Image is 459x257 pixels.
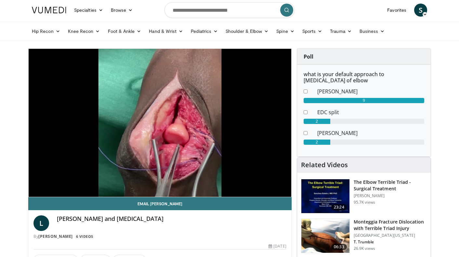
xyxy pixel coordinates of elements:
div: [DATE] [269,243,286,249]
a: Specialties [70,4,107,17]
a: [PERSON_NAME] [38,234,73,239]
a: Business [356,25,389,38]
a: Foot & Ankle [104,25,145,38]
dd: EDC split [312,108,429,116]
a: Sports [298,25,326,38]
a: 06:33 Monteggia Fracture Dislocation with Terrible Triad Injury [GEOGRAPHIC_DATA][US_STATE] T. Tr... [301,219,427,253]
img: 162531_0000_1.png.150x105_q85_crop-smart_upscale.jpg [301,179,349,213]
a: Browse [107,4,137,17]
a: Favorites [383,4,410,17]
dd: [PERSON_NAME] [312,129,429,137]
p: 95.7K views [354,200,375,205]
p: T. Trumble [354,239,427,245]
a: S [414,4,427,17]
dd: [PERSON_NAME] [312,88,429,95]
p: [GEOGRAPHIC_DATA][US_STATE] [354,233,427,238]
a: Email [PERSON_NAME] [28,197,292,210]
strong: Poll [304,53,313,60]
a: Knee Recon [64,25,104,38]
p: [PERSON_NAME] [354,193,427,198]
a: 6 Videos [74,234,95,239]
video-js: Video Player [28,49,292,197]
a: Hip Recon [28,25,64,38]
input: Search topics, interventions [164,2,295,18]
a: Pediatrics [187,25,222,38]
a: 23:24 The Elbow Terrible Triad - Surgical Treatment [PERSON_NAME] 95.7K views [301,179,427,213]
a: Trauma [326,25,356,38]
a: Hand & Wrist [145,25,187,38]
p: 26.9K views [354,246,375,251]
img: VuMedi Logo [32,7,66,13]
img: 76186_0000_3.png.150x105_q85_crop-smart_upscale.jpg [301,219,349,253]
div: By [33,234,286,239]
h4: [PERSON_NAME] and [MEDICAL_DATA] [57,215,286,223]
h4: Related Videos [301,161,348,169]
a: L [33,215,49,231]
a: Shoulder & Elbow [222,25,272,38]
span: 06:33 [331,244,347,250]
span: 23:24 [331,204,347,210]
h3: The Elbow Terrible Triad - Surgical Treatment [354,179,427,192]
div: 9 [304,98,424,103]
h6: what is your default approach to [MEDICAL_DATA] of elbow [304,71,424,84]
div: 2 [304,140,331,145]
a: Spine [272,25,298,38]
h3: Monteggia Fracture Dislocation with Terrible Triad Injury [354,219,427,232]
div: 2 [304,119,331,124]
